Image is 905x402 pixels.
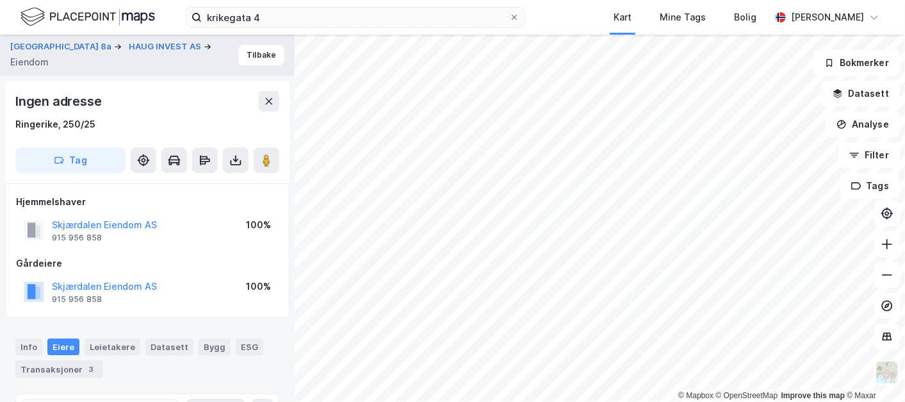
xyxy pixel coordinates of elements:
[791,10,864,25] div: [PERSON_NAME]
[236,339,263,355] div: ESG
[15,117,95,132] div: Ringerike, 250/25
[15,91,104,112] div: Ingen adresse
[85,363,98,376] div: 3
[85,339,140,355] div: Leietakere
[781,391,845,400] a: Improve this map
[813,50,900,76] button: Bokmerker
[16,256,279,271] div: Gårdeiere
[822,81,900,106] button: Datasett
[199,339,231,355] div: Bygg
[660,10,706,25] div: Mine Tags
[16,194,279,210] div: Hjemmelshaver
[10,54,49,70] div: Eiendom
[52,294,102,305] div: 915 956 858
[246,217,271,233] div: 100%
[15,147,126,173] button: Tag
[202,8,509,27] input: Søk på adresse, matrikkel, gårdeiere, leietakere eller personer
[840,173,900,199] button: Tags
[10,40,114,53] button: [GEOGRAPHIC_DATA] 8a
[678,391,713,400] a: Mapbox
[841,340,905,402] iframe: Chat Widget
[826,112,900,137] button: Analyse
[15,360,103,378] div: Transaksjoner
[238,45,284,65] button: Tilbake
[246,279,271,294] div: 100%
[614,10,632,25] div: Kart
[47,339,79,355] div: Eiere
[52,233,102,243] div: 915 956 858
[838,142,900,168] button: Filter
[145,339,193,355] div: Datasett
[15,339,42,355] div: Info
[20,6,155,28] img: logo.f888ab2527a4732fd821a326f86c7f29.svg
[716,391,778,400] a: OpenStreetMap
[734,10,756,25] div: Bolig
[129,40,204,53] button: HAUG INVEST AS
